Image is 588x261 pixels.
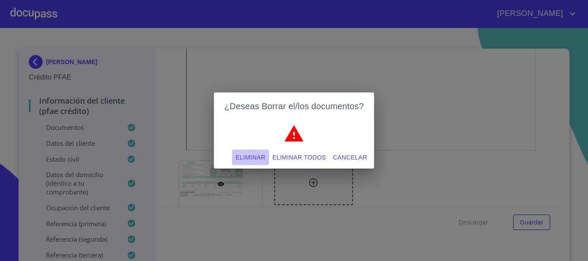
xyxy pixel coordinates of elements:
[269,150,330,166] button: Eliminar todos
[224,99,364,113] h2: ¿Deseas Borrar el/los documentos?
[333,152,367,163] span: Cancelar
[235,152,265,163] span: Eliminar
[272,152,326,163] span: Eliminar todos
[330,150,371,166] button: Cancelar
[232,150,269,166] button: Eliminar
